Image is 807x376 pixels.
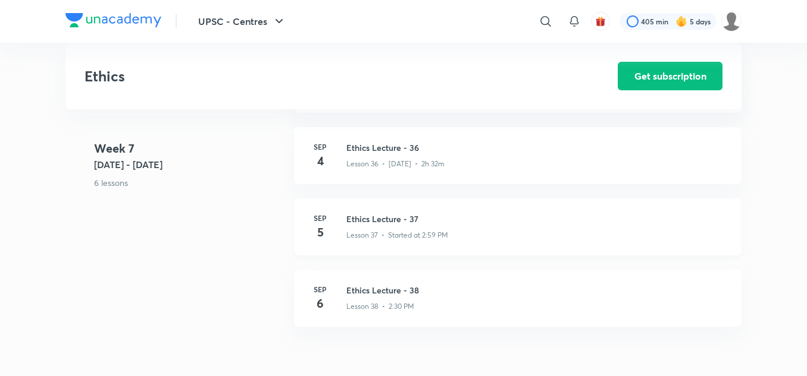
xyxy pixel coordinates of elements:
h6: Sep [308,284,332,295]
h3: Ethics [85,68,550,85]
img: amit tripathi [721,11,742,31]
h4: 4 [308,152,332,170]
h5: [DATE] - [DATE] [94,157,284,172]
p: Lesson 37 • Started at 2:59 PM [346,230,448,241]
h3: Ethics Lecture - 36 [346,141,727,154]
button: avatar [591,12,610,31]
p: Lesson 38 • 2:30 PM [346,301,414,312]
h6: Sep [308,213,332,223]
button: UPSC - Centres [191,10,293,33]
a: Sep6Ethics Lecture - 38Lesson 38 • 2:30 PM [294,270,742,341]
a: Company Logo [65,13,161,30]
button: Get subscription [618,62,722,90]
a: Sep4Ethics Lecture - 36Lesson 36 • [DATE] • 2h 32m [294,127,742,198]
p: Lesson 36 • [DATE] • 2h 32m [346,159,445,169]
h6: Sep [308,141,332,152]
h4: Week 7 [94,140,284,157]
img: Company Logo [65,13,161,27]
img: avatar [595,16,606,27]
a: Sep5Ethics Lecture - 37Lesson 37 • Started at 2:59 PM [294,198,742,270]
h3: Ethics Lecture - 38 [346,284,727,296]
h4: 5 [308,223,332,241]
h3: Ethics Lecture - 37 [346,213,727,225]
img: streak [675,15,687,27]
p: 6 lessons [94,176,284,189]
h4: 6 [308,295,332,312]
